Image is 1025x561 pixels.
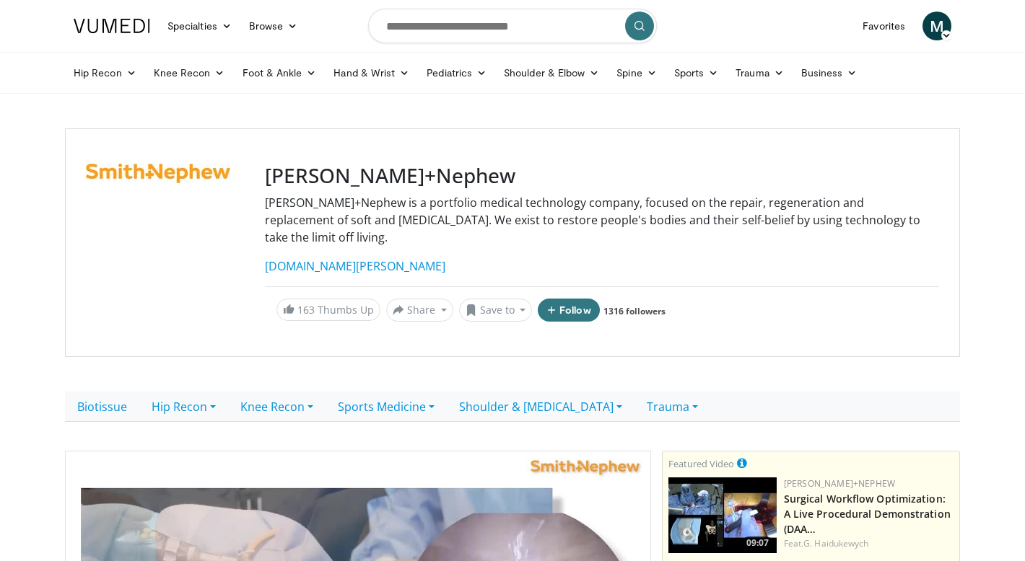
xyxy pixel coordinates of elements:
[668,477,777,553] a: 09:07
[727,58,793,87] a: Trauma
[784,477,895,490] a: [PERSON_NAME]+Nephew
[139,392,228,422] a: Hip Recon
[265,164,939,188] h3: [PERSON_NAME]+Nephew
[603,305,666,317] a: 1316 followers
[145,58,234,87] a: Knee Recon
[784,537,954,550] div: Feat.
[325,58,418,87] a: Hand & Wrist
[65,392,139,422] a: Biotissue
[668,457,734,470] small: Featured Video
[922,12,951,40] a: M
[854,12,914,40] a: Favorites
[74,19,150,33] img: VuMedi Logo
[265,194,939,246] p: [PERSON_NAME]+Nephew is a portfolio medical technology company, focused on the repair, regenerati...
[447,392,634,422] a: Shoulder & [MEDICAL_DATA]
[265,258,445,274] a: [DOMAIN_NAME][PERSON_NAME]
[418,58,495,87] a: Pediatrics
[803,537,868,549] a: G. Haidukewych
[234,58,326,87] a: Foot & Ankle
[538,299,600,322] button: Follow
[793,58,866,87] a: Business
[608,58,665,87] a: Spine
[742,536,773,549] span: 09:07
[634,392,710,422] a: Trauma
[159,12,240,40] a: Specialties
[276,299,380,321] a: 163 Thumbs Up
[784,492,951,536] a: Surgical Workflow Optimization: A Live Procedural Demonstration (DAA…
[386,299,453,322] button: Share
[668,477,777,553] img: bcfc90b5-8c69-4b20-afee-af4c0acaf118.150x105_q85_crop-smart_upscale.jpg
[368,9,657,43] input: Search topics, interventions
[666,58,728,87] a: Sports
[297,303,315,317] span: 163
[228,392,326,422] a: Knee Recon
[459,299,533,322] button: Save to
[326,392,447,422] a: Sports Medicine
[65,58,145,87] a: Hip Recon
[495,58,608,87] a: Shoulder & Elbow
[240,12,307,40] a: Browse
